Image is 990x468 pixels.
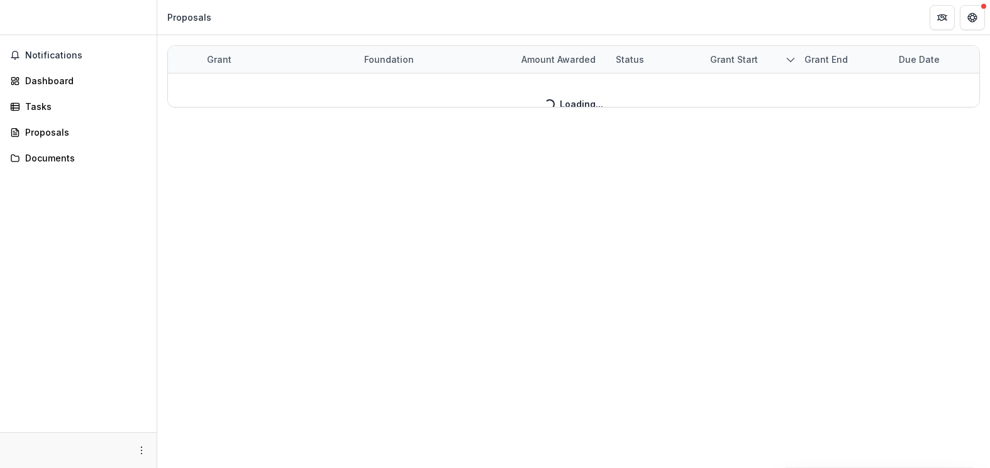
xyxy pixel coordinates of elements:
div: Dashboard [25,74,142,87]
button: Partners [930,5,955,30]
a: Proposals [5,122,152,143]
span: Notifications [25,50,147,61]
div: Proposals [167,11,211,24]
a: Documents [5,148,152,168]
a: Dashboard [5,70,152,91]
div: Tasks [25,100,142,113]
button: Notifications [5,45,152,65]
button: More [134,443,149,458]
div: Documents [25,151,142,165]
a: Tasks [5,96,152,117]
div: Proposals [25,126,142,139]
nav: breadcrumb [162,8,216,26]
button: Get Help [960,5,985,30]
